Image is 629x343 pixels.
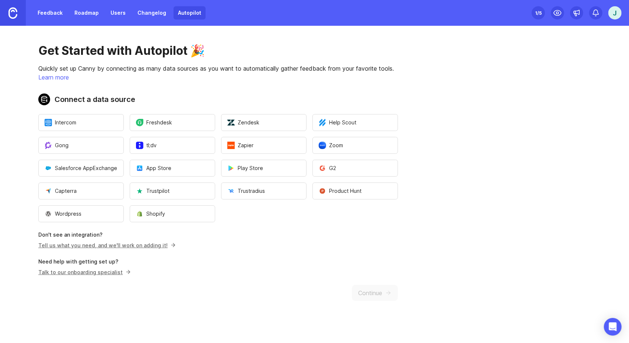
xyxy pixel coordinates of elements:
[38,64,398,73] p: Quickly set up Canny by connecting as many data sources as you want to automatically gather feedb...
[130,114,215,131] button: Open a modal to start the flow of installing Freshdesk.
[38,258,398,265] p: Need help with getting set up?
[38,183,124,199] button: Open a modal to start the flow of installing Capterra.
[312,160,398,177] button: Open a modal to start the flow of installing G2.
[45,187,77,195] span: Capterra
[221,137,307,154] button: Open a modal to start the flow of installing Zapier.
[319,187,361,195] span: Product Hunt
[45,165,117,172] span: Salesforce AppExchange
[227,142,254,149] span: Zapier
[136,210,165,218] span: Shopify
[130,205,215,222] button: Open a modal to start the flow of installing Shopify.
[136,119,172,126] span: Freshdesk
[136,187,170,195] span: Trustpilot
[106,6,130,20] a: Users
[45,142,69,149] span: Gong
[136,142,157,149] span: tl;dv
[38,93,398,105] h2: Connect a data source
[45,119,76,126] span: Intercom
[130,183,215,199] button: Open a modal to start the flow of installing Trustpilot.
[38,242,174,248] a: Tell us what you need, and we'll work on adding it!
[312,183,398,199] button: Open a modal to start the flow of installing Product Hunt.
[221,183,307,199] button: Open a modal to start the flow of installing Trustradius.
[532,6,545,20] button: 1/5
[38,43,398,58] h1: Get Started with Autopilot 🎉
[221,114,307,131] button: Open a modal to start the flow of installing Zendesk.
[312,114,398,131] button: Open a modal to start the flow of installing Help Scout.
[319,142,343,149] span: Zoom
[38,114,124,131] button: Open a modal to start the flow of installing Intercom.
[608,6,622,20] button: J
[70,6,103,20] a: Roadmap
[136,165,171,172] span: App Store
[38,268,131,276] button: Talk to our onboarding specialist
[319,165,336,172] span: G2
[45,210,81,218] span: Wordpress
[604,318,622,336] div: Open Intercom Messenger
[227,119,259,126] span: Zendesk
[38,74,69,81] a: Learn more
[174,6,206,20] a: Autopilot
[227,187,265,195] span: Trustradius
[38,205,124,222] button: Open a modal to start the flow of installing Wordpress.
[130,137,215,154] button: Open a modal to start the flow of installing tl;dv.
[38,160,124,177] button: Open a modal to start the flow of installing Salesforce AppExchange.
[133,6,171,20] a: Changelog
[38,268,129,276] p: Talk to our onboarding specialist
[130,160,215,177] button: Open a modal to start the flow of installing App Store.
[535,8,542,18] div: 1 /5
[312,137,398,154] button: Open a modal to start the flow of installing Zoom.
[38,231,398,238] p: Don't see an integration?
[221,160,307,177] button: Open a modal to start the flow of installing Play Store.
[319,119,356,126] span: Help Scout
[38,137,124,154] button: Open a modal to start the flow of installing Gong.
[227,165,263,172] span: Play Store
[8,7,17,19] img: Canny Home
[33,6,67,20] a: Feedback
